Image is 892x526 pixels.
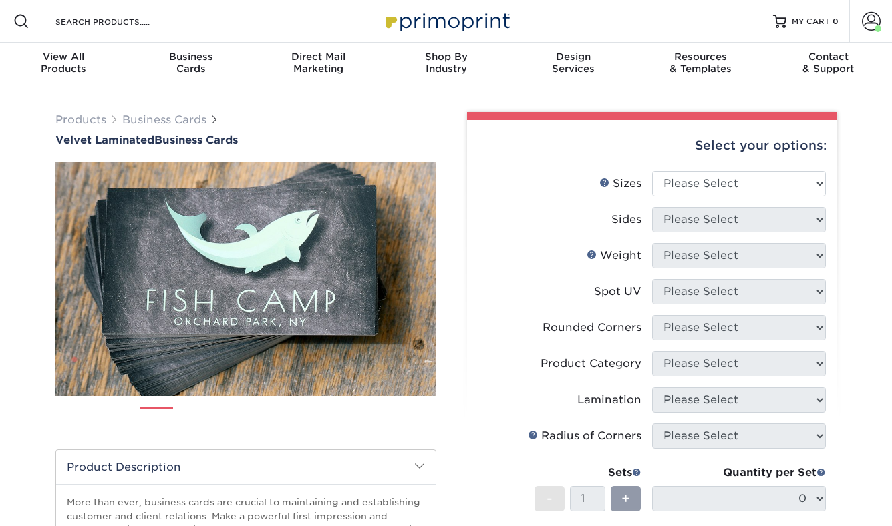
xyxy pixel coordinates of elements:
[382,51,510,63] span: Shop By
[255,51,382,63] span: Direct Mail
[599,176,641,192] div: Sizes
[55,134,436,146] a: Velvet LaminatedBusiness Cards
[510,51,637,75] div: Services
[54,13,184,29] input: SEARCH PRODUCTS.....
[535,465,641,481] div: Sets
[55,134,154,146] span: Velvet Laminated
[543,320,641,336] div: Rounded Corners
[541,356,641,372] div: Product Category
[547,489,553,509] span: -
[510,51,637,63] span: Design
[587,248,641,264] div: Weight
[510,43,637,85] a: DesignServices
[764,51,892,63] span: Contact
[611,212,641,228] div: Sides
[764,51,892,75] div: & Support
[255,43,382,85] a: Direct MailMarketing
[652,465,826,481] div: Quantity per Set
[128,43,255,85] a: BusinessCards
[382,43,510,85] a: Shop ByIndustry
[319,401,352,435] img: Business Cards 05
[382,51,510,75] div: Industry
[528,428,641,444] div: Radius of Corners
[122,113,206,126] a: Business Cards
[140,402,173,435] img: Business Cards 01
[833,17,839,26] span: 0
[637,51,765,63] span: Resources
[594,284,641,300] div: Spot UV
[274,401,307,435] img: Business Cards 04
[55,89,436,469] img: Velvet Laminated 01
[255,51,382,75] div: Marketing
[55,113,106,126] a: Products
[229,401,263,435] img: Business Cards 03
[56,450,436,484] h2: Product Description
[577,392,641,408] div: Lamination
[621,489,630,509] span: +
[792,16,830,27] span: MY CART
[128,51,255,75] div: Cards
[478,120,827,171] div: Select your options:
[184,401,218,435] img: Business Cards 02
[637,51,765,75] div: & Templates
[380,7,513,35] img: Primoprint
[637,43,765,85] a: Resources& Templates
[55,134,436,146] h1: Business Cards
[128,51,255,63] span: Business
[764,43,892,85] a: Contact& Support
